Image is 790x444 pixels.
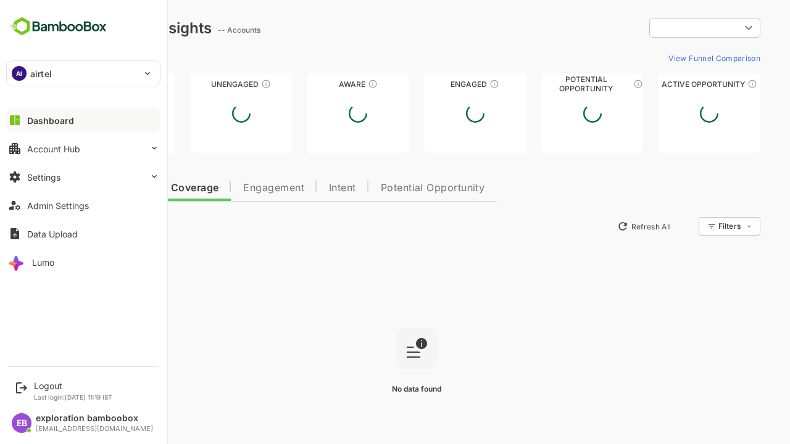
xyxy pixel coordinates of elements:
[30,19,168,37] div: Dashboard Insights
[620,48,717,68] button: View Funnel Comparison
[381,80,483,89] div: Engaged
[704,79,714,89] div: These accounts have open opportunities which might be at any of the Sales Stages
[218,79,228,89] div: These accounts have not shown enough engagement and need nurturing
[498,80,601,89] div: Potential Opportunity
[36,425,153,433] div: [EMAIL_ADDRESS][DOMAIN_NAME]
[606,17,717,39] div: ​
[6,136,160,161] button: Account Hub
[27,115,74,126] div: Dashboard
[338,183,442,193] span: Potential Opportunity
[6,15,110,38] img: BambooboxFullLogoMark.5f36c76dfaba33ec1ec1367b70bb1252.svg
[200,183,261,193] span: Engagement
[30,80,132,89] div: Unreached
[42,183,175,193] span: Data Quality and Coverage
[446,79,456,89] div: These accounts are warm, further nurturing would qualify them to MQAs
[674,215,717,237] div: Filters
[101,79,110,89] div: These accounts have not been engaged with for a defined time period
[286,183,313,193] span: Intent
[27,200,89,211] div: Admin Settings
[32,257,54,268] div: Lumo
[34,393,112,401] p: Last login: [DATE] 11:19 IST
[568,216,633,236] button: Refresh All
[349,384,398,393] span: No data found
[264,80,366,89] div: Aware
[12,413,31,433] div: EB
[30,215,120,237] button: New Insights
[147,80,249,89] div: Unengaged
[6,193,160,218] button: Admin Settings
[6,165,160,189] button: Settings
[615,80,717,89] div: Active Opportunity
[30,67,52,80] p: airtel
[175,25,221,35] ag: -- Accounts
[27,229,78,239] div: Data Upload
[675,221,697,231] div: Filters
[590,79,600,89] div: These accounts are MQAs and can be passed on to Inside Sales
[36,413,153,424] div: exploration bamboobox
[34,380,112,391] div: Logout
[325,79,335,89] div: These accounts have just entered the buying cycle and need further nurturing
[12,66,27,81] div: AI
[6,108,160,133] button: Dashboard
[6,250,160,274] button: Lumo
[6,221,160,246] button: Data Upload
[27,172,60,183] div: Settings
[27,144,80,154] div: Account Hub
[7,61,160,86] div: AIairtel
